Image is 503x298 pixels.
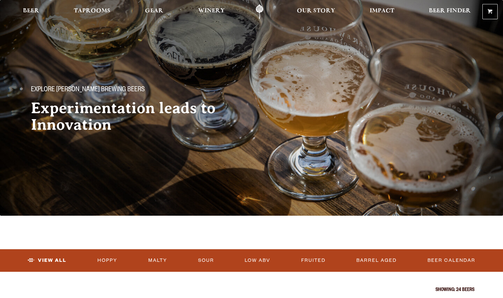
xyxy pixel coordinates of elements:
[195,253,217,268] a: Sour
[141,4,168,19] a: Gear
[194,4,229,19] a: Winery
[31,100,238,133] h2: Experimentation leads to Innovation
[25,253,69,268] a: View All
[365,4,399,19] a: Impact
[74,8,110,14] span: Taprooms
[293,4,339,19] a: Our Story
[23,8,39,14] span: Beer
[429,8,471,14] span: Beer Finder
[297,8,335,14] span: Our Story
[145,8,163,14] span: Gear
[29,288,474,293] p: Showing: 24 Beers
[247,4,272,19] a: Odell Home
[69,4,115,19] a: Taprooms
[425,4,475,19] a: Beer Finder
[95,253,120,268] a: Hoppy
[19,4,44,19] a: Beer
[370,8,394,14] span: Impact
[31,86,145,95] span: Explore [PERSON_NAME] Brewing Beers
[354,253,399,268] a: Barrel Aged
[146,253,170,268] a: Malty
[299,253,328,268] a: Fruited
[198,8,225,14] span: Winery
[425,253,478,268] a: Beer Calendar
[242,253,273,268] a: Low ABV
